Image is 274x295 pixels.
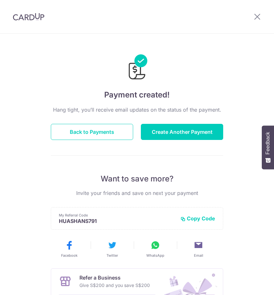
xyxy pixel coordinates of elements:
p: Give S$200 and you save S$200 [79,281,150,289]
p: My Referral Code [59,213,175,218]
iframe: Opens a widget where you can find more information [233,276,268,292]
span: Email [194,253,203,258]
span: Facebook [61,253,78,258]
img: CardUp [13,13,44,21]
img: Payments [127,54,147,81]
span: Feedback [265,132,271,154]
button: Create Another Payment [141,124,223,140]
button: Copy Code [180,215,215,222]
p: HUASHANS791 [59,218,175,224]
button: WhatsApp [136,240,174,258]
span: Twitter [106,253,118,258]
button: Email [179,240,217,258]
button: Facebook [50,240,88,258]
p: Invite your friends and save on next your payment [51,189,223,197]
button: Feedback - Show survey [262,125,274,169]
p: Want to save more? [51,174,223,184]
p: Hang tight, you’ll receive email updates on the status of the payment. [51,106,223,114]
h4: Payment created! [51,89,223,101]
button: Back to Payments [51,124,133,140]
span: WhatsApp [146,253,164,258]
button: Twitter [93,240,131,258]
p: Refer a Business [79,274,150,281]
